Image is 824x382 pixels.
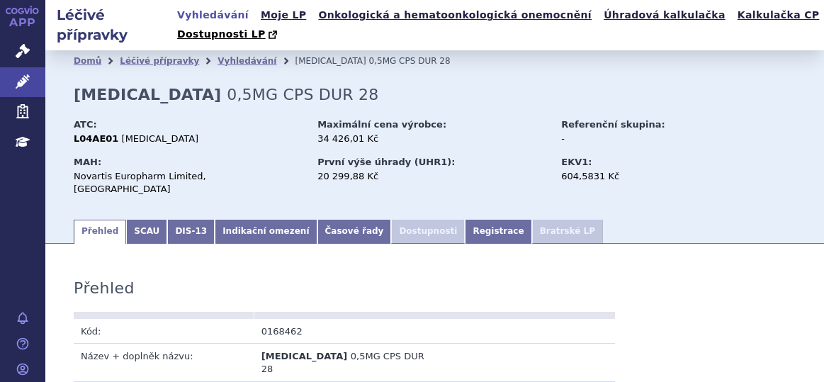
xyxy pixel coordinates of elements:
div: 20 299,88 Kč [317,170,548,183]
a: SCAU [126,220,167,244]
strong: EKV1: [561,157,592,167]
h2: Léčivé přípravky [45,5,173,45]
a: Indikační omezení [215,220,317,244]
strong: Maximální cena výrobce: [317,119,446,130]
strong: MAH: [74,157,101,167]
strong: [MEDICAL_DATA] [74,86,221,103]
span: [MEDICAL_DATA] [261,351,347,361]
a: Přehled [74,220,126,244]
div: 34 426,01 Kč [317,133,548,145]
a: DIS-13 [167,220,215,244]
strong: ATC: [74,119,97,130]
a: Moje LP [256,6,310,25]
span: [MEDICAL_DATA] [295,56,366,66]
a: Vyhledávání [218,56,276,66]
a: Úhradová kalkulačka [599,6,730,25]
td: Kód: [74,319,254,344]
strong: L04AE01 [74,133,118,144]
a: Léčivé přípravky [120,56,199,66]
td: Název + doplněk názvu: [74,344,254,381]
a: Registrace [465,220,531,244]
a: Kalkulačka CP [733,6,824,25]
span: Dostupnosti LP [177,28,266,40]
span: [MEDICAL_DATA] [122,133,199,144]
h3: Přehled [74,279,135,298]
span: 0,5MG CPS DUR 28 [369,56,451,66]
div: Novartis Europharm Limited, [GEOGRAPHIC_DATA] [74,170,304,196]
a: Onkologická a hematoonkologická onemocnění [314,6,596,25]
a: Domů [74,56,101,66]
strong: První výše úhrady (UHR1): [317,157,455,167]
a: Dostupnosti LP [173,25,284,45]
a: Vyhledávání [173,6,253,25]
strong: Referenční skupina: [561,119,665,130]
td: 0168462 [254,319,435,344]
div: 604,5831 Kč [561,170,721,183]
div: - [561,133,721,145]
span: 0,5MG CPS DUR 28 [227,86,378,103]
a: Časové řady [317,220,392,244]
